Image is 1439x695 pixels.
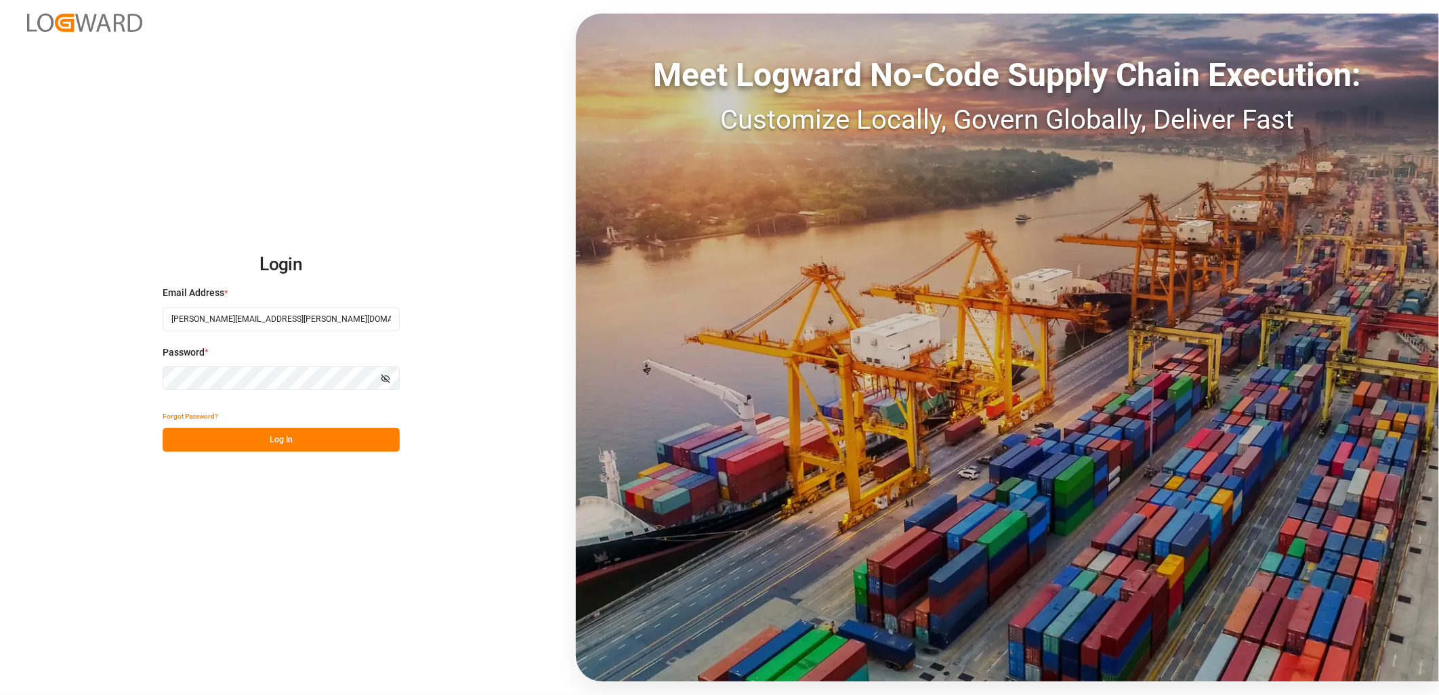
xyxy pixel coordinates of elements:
[163,286,224,300] span: Email Address
[576,51,1439,100] div: Meet Logward No-Code Supply Chain Execution:
[163,308,400,331] input: Enter your email
[163,404,218,428] button: Forgot Password?
[163,428,400,452] button: Log In
[163,345,205,360] span: Password
[27,14,142,32] img: Logward_new_orange.png
[576,100,1439,140] div: Customize Locally, Govern Globally, Deliver Fast
[163,243,400,287] h2: Login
